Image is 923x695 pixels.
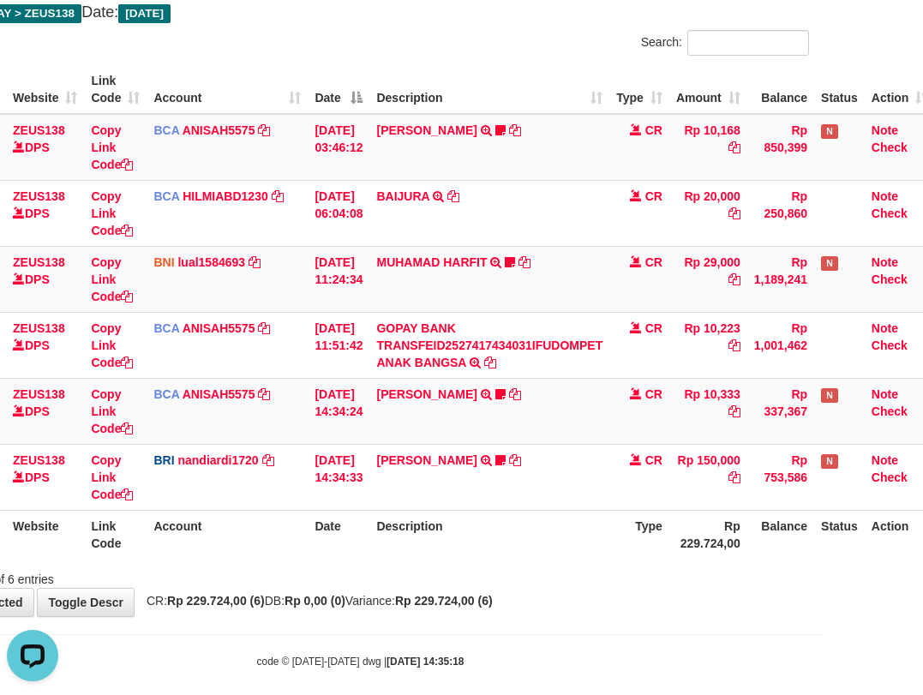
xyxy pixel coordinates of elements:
a: Copy BAIJURA to clipboard [447,189,459,203]
td: [DATE] 06:04:08 [308,180,369,246]
span: BCA [153,123,179,137]
a: HILMIABD1230 [183,189,268,203]
strong: Rp 229.724,00 (6) [167,594,265,608]
th: Balance [747,510,814,559]
td: Rp 337,367 [747,378,814,444]
td: DPS [6,114,84,181]
a: Copy ANISAH5575 to clipboard [258,321,270,335]
a: Note [872,255,898,269]
th: Account [147,510,308,559]
a: ANISAH5575 [183,321,255,335]
a: Copy Link Code [91,387,133,435]
button: Open LiveChat chat widget [7,7,58,58]
a: Copy AGUSTINUS ELIS to clipboard [509,453,521,467]
span: CR [645,255,662,269]
strong: [DATE] 14:35:18 [387,656,464,668]
a: Copy nandiardi1720 to clipboard [262,453,274,467]
span: CR: DB: Variance: [138,594,493,608]
th: Type: activate to sort column ascending [609,65,669,114]
span: BCA [153,189,179,203]
th: Website [6,510,84,559]
td: Rp 10,223 [669,312,747,378]
a: Copy Link Code [91,255,133,303]
td: Rp 753,586 [747,444,814,510]
span: BRI [153,453,174,467]
th: Description: activate to sort column ascending [369,65,609,114]
span: Has Note [821,256,838,271]
td: [DATE] 11:24:34 [308,246,369,312]
a: MUHAMAD HARFIT [376,255,487,269]
a: ANISAH5575 [183,123,255,137]
th: Account: activate to sort column ascending [147,65,308,114]
span: Has Note [821,454,838,469]
a: Note [872,453,898,467]
input: Search: [687,30,809,56]
td: Rp 10,333 [669,378,747,444]
a: GOPAY BANK TRANSFEID2527417434031IFUDOMPET ANAK BANGSA [376,321,602,369]
span: CR [645,189,662,203]
strong: Rp 229.724,00 (6) [395,594,493,608]
span: CR [645,387,662,401]
a: Copy ANISAH5575 to clipboard [258,123,270,137]
th: Status [814,65,865,114]
span: CR [645,123,662,137]
a: Copy LISTON SITOR to clipboard [509,387,521,401]
td: [DATE] 03:46:12 [308,114,369,181]
td: Rp 850,399 [747,114,814,181]
span: Has Note [821,388,838,403]
td: Rp 1,001,462 [747,312,814,378]
th: Date [308,510,369,559]
a: Copy Rp 29,000 to clipboard [728,273,740,286]
a: Note [872,189,898,203]
td: DPS [6,246,84,312]
th: Balance [747,65,814,114]
a: Toggle Descr [37,588,135,617]
a: ZEUS138 [13,453,65,467]
span: Has Note [821,124,838,139]
td: DPS [6,378,84,444]
a: ZEUS138 [13,123,65,137]
th: Date: activate to sort column descending [308,65,369,114]
a: Copy Rp 150,000 to clipboard [728,470,740,484]
a: Copy Link Code [91,123,133,171]
td: DPS [6,312,84,378]
a: Copy ANISAH5575 to clipboard [258,387,270,401]
th: Status [814,510,865,559]
a: lual1584693 [177,255,245,269]
a: Note [872,123,898,137]
td: [DATE] 11:51:42 [308,312,369,378]
span: BCA [153,321,179,335]
a: Copy Link Code [91,189,133,237]
th: Link Code [84,510,147,559]
a: ZEUS138 [13,387,65,401]
th: Type [609,510,669,559]
td: Rp 1,189,241 [747,246,814,312]
a: Copy HILMIABD1230 to clipboard [272,189,284,203]
td: Rp 150,000 [669,444,747,510]
a: Copy Rp 10,223 to clipboard [728,339,740,352]
small: code © [DATE]-[DATE] dwg | [257,656,464,668]
a: [PERSON_NAME] [376,387,476,401]
a: Note [872,387,898,401]
a: ZEUS138 [13,189,65,203]
th: Website: activate to sort column ascending [6,65,84,114]
a: Check [872,207,908,220]
a: [PERSON_NAME] [376,123,476,137]
label: Search: [641,30,809,56]
a: [PERSON_NAME] [376,453,476,467]
a: ZEUS138 [13,321,65,335]
a: Check [872,339,908,352]
a: Copy MUHAMAD HARFIT to clipboard [518,255,530,269]
strong: Rp 0,00 (0) [285,594,345,608]
a: Check [872,470,908,484]
a: Check [872,141,908,154]
td: DPS [6,180,84,246]
a: ANISAH5575 [183,387,255,401]
a: Copy GOPAY BANK TRANSFEID2527417434031IFUDOMPET ANAK BANGSA to clipboard [484,356,496,369]
a: Note [872,321,898,335]
a: nandiardi1720 [177,453,258,467]
span: BCA [153,387,179,401]
a: Copy Rp 10,333 to clipboard [728,404,740,418]
a: BAIJURA [376,189,429,203]
th: Link Code: activate to sort column ascending [84,65,147,114]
